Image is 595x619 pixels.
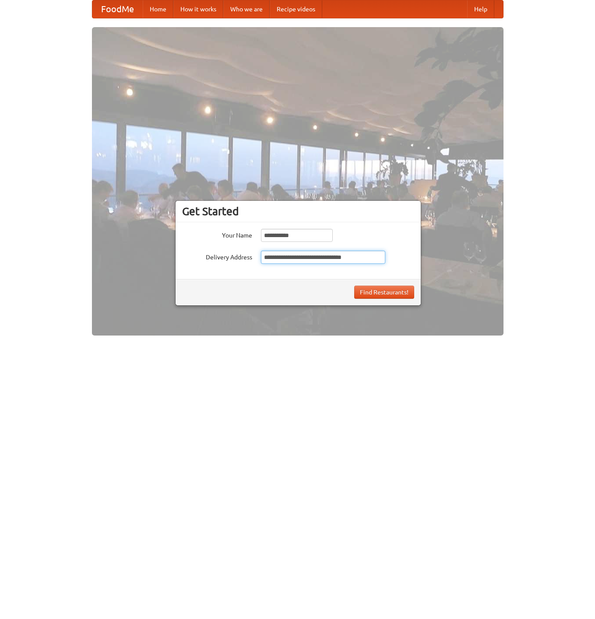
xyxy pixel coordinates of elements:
a: Help [467,0,494,18]
a: Who we are [223,0,270,18]
a: Home [143,0,173,18]
a: Recipe videos [270,0,322,18]
button: Find Restaurants! [354,286,414,299]
h3: Get Started [182,205,414,218]
a: How it works [173,0,223,18]
label: Your Name [182,229,252,240]
label: Delivery Address [182,251,252,262]
a: FoodMe [92,0,143,18]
